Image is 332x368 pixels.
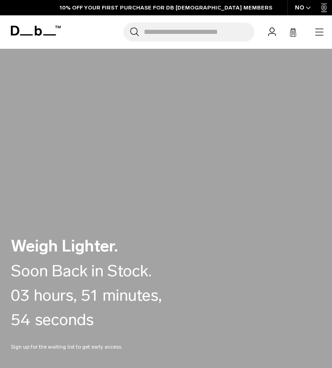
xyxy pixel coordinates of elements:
[11,332,160,351] p: Sign up for the waiting list to get early access.
[11,238,160,254] h2: Weigh Lighter.
[60,4,272,12] a: 10% OFF YOUR FIRST PURCHASE FOR DB [DEMOGRAPHIC_DATA] MEMBERS
[158,285,162,305] span: ,
[11,259,152,283] div: Soon Back in Stock.
[11,307,30,332] span: 54
[11,283,29,307] span: 03
[35,307,94,332] span: seconds
[34,283,77,307] span: hours,
[81,283,98,307] span: 51
[103,283,162,307] span: minutes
